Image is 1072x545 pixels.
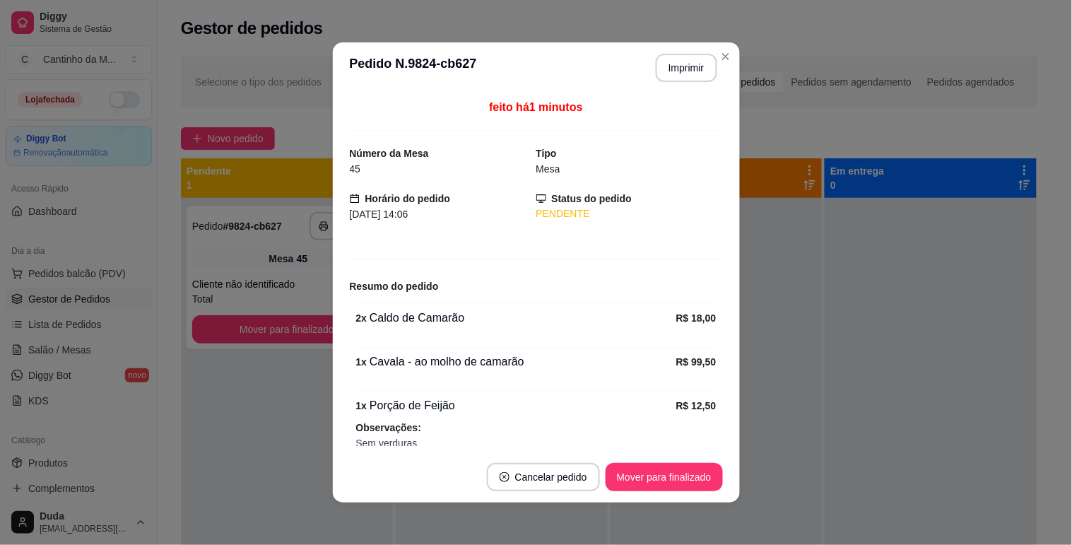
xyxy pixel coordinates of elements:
span: 45 [350,163,361,175]
strong: Horário do pedido [365,193,451,204]
strong: Número da Mesa [350,148,429,159]
div: PENDENTE [536,206,723,221]
strong: 1 x [356,400,367,411]
span: close-circle [500,472,510,482]
strong: Observações: [356,422,422,433]
span: [DATE] 14:06 [350,209,408,220]
span: Mesa [536,163,560,175]
span: desktop [536,194,546,204]
div: Caldo de Camarão [356,310,676,327]
strong: Status do pedido [552,193,632,204]
span: feito há 1 minutos [489,101,582,113]
span: Sem verduras [356,435,717,451]
button: close-circleCancelar pedido [487,463,600,491]
h3: Pedido N. 9824-cb627 [350,54,477,82]
strong: R$ 12,50 [676,400,717,411]
strong: 1 x [356,356,367,368]
button: Imprimir [656,54,717,82]
div: Porção de Feijão [356,397,676,414]
button: Mover para finalizado [606,463,723,491]
strong: 2 x [356,312,367,324]
strong: R$ 18,00 [676,312,717,324]
strong: Tipo [536,148,557,159]
button: Close [714,45,737,68]
strong: R$ 99,50 [676,356,717,368]
strong: Resumo do pedido [350,281,439,292]
span: calendar [350,194,360,204]
div: Cavala - ao molho de camarão [356,353,676,370]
